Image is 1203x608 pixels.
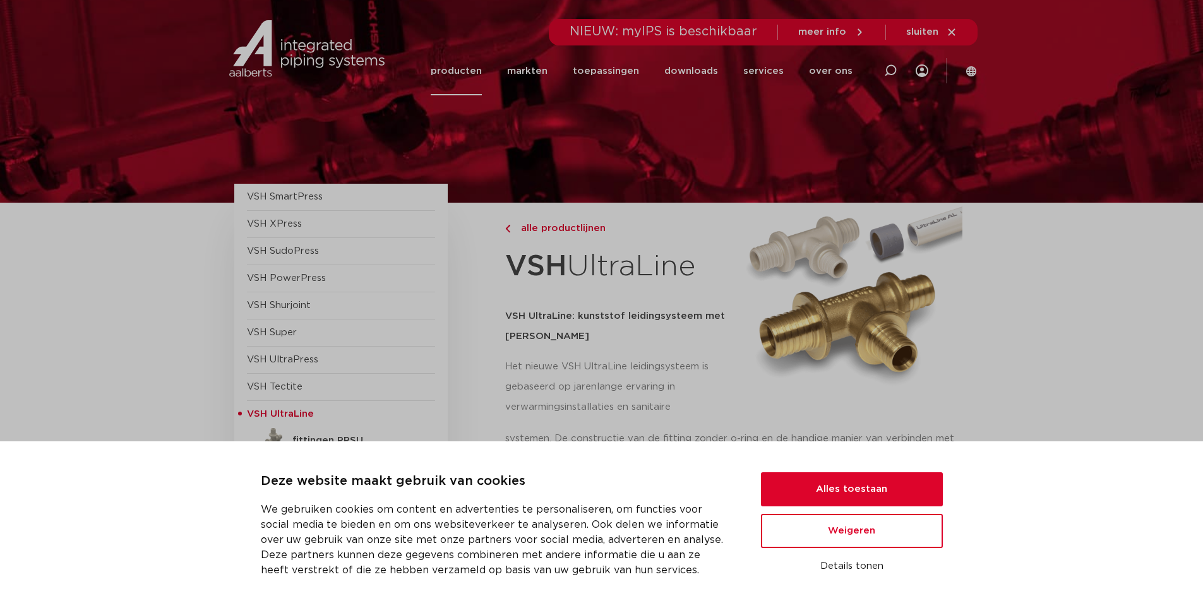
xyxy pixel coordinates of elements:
[570,25,757,38] span: NIEUW: myIPS is beschikbaar
[513,224,606,233] span: alle productlijnen
[743,47,784,95] a: services
[761,514,943,548] button: Weigeren
[798,27,865,38] a: meer info
[507,47,548,95] a: markten
[505,221,734,236] a: alle productlijnen
[247,409,314,419] span: VSH UltraLine
[906,27,957,38] a: sluiten
[247,192,323,201] a: VSH SmartPress
[247,382,302,391] a: VSH Tectite
[247,246,319,256] a: VSH SudoPress
[431,47,853,95] nav: Menu
[809,47,853,95] a: over ons
[261,502,731,578] p: We gebruiken cookies om content en advertenties te personaliseren, om functies voor social media ...
[505,306,734,347] h5: VSH UltraLine: kunststof leidingsysteem met [PERSON_NAME]
[761,556,943,577] button: Details tonen
[247,428,435,448] a: fittingen PPSU
[798,27,846,37] span: meer info
[247,301,311,310] a: VSH Shurjoint
[247,355,318,364] a: VSH UltraPress
[247,273,326,283] a: VSH PowerPress
[505,242,734,291] h1: UltraLine
[906,27,938,37] span: sluiten
[261,472,731,492] p: Deze website maakt gebruik van cookies
[431,47,482,95] a: producten
[505,357,734,417] p: Het nieuwe VSH UltraLine leidingsysteem is gebaseerd op jarenlange ervaring in verwarmingsinstall...
[761,472,943,506] button: Alles toestaan
[292,435,417,446] h5: fittingen PPSU
[505,429,969,530] p: systemen. De constructie van de fitting zonder o-ring en de handige manier van verbinden met behu...
[247,219,302,229] a: VSH XPress
[505,225,510,233] img: chevron-right.svg
[573,47,639,95] a: toepassingen
[247,328,297,337] a: VSH Super
[664,47,718,95] a: downloads
[505,252,567,281] strong: VSH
